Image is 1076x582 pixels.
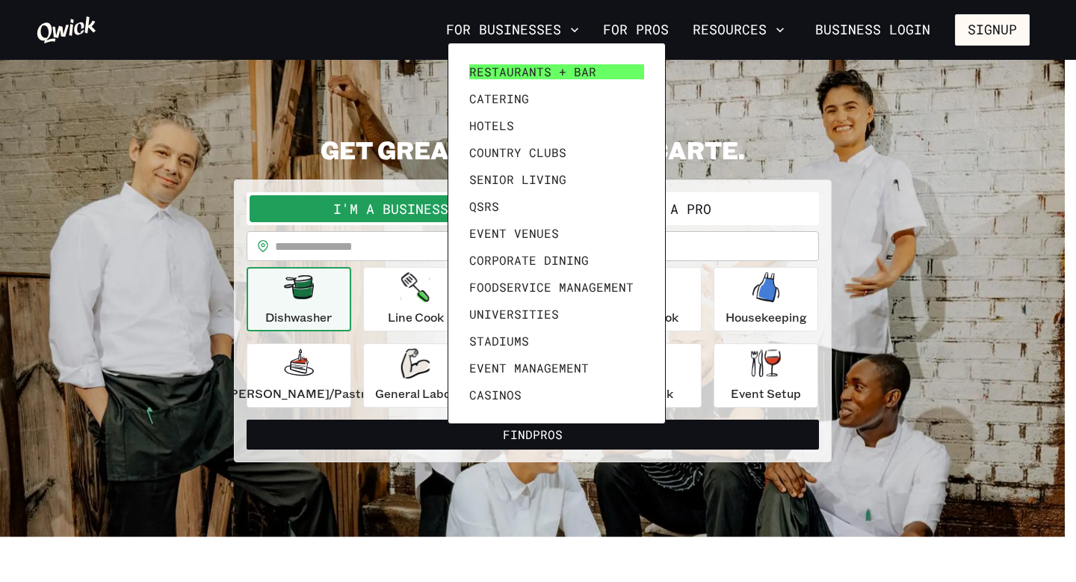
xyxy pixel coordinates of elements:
span: Event Management [469,361,589,376]
span: Corporate Dining [469,253,589,268]
span: Restaurants + Bar [469,64,596,79]
span: Universities [469,307,559,322]
span: QSRs [469,199,499,214]
span: Casinos [469,388,522,402]
span: Stadiums [469,334,529,349]
span: Foodservice Management [469,280,634,295]
span: Senior Living [469,172,566,187]
span: Country Clubs [469,145,566,160]
span: Event Venues [469,226,559,241]
span: Hotels [469,118,514,133]
span: Catering [469,91,529,106]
